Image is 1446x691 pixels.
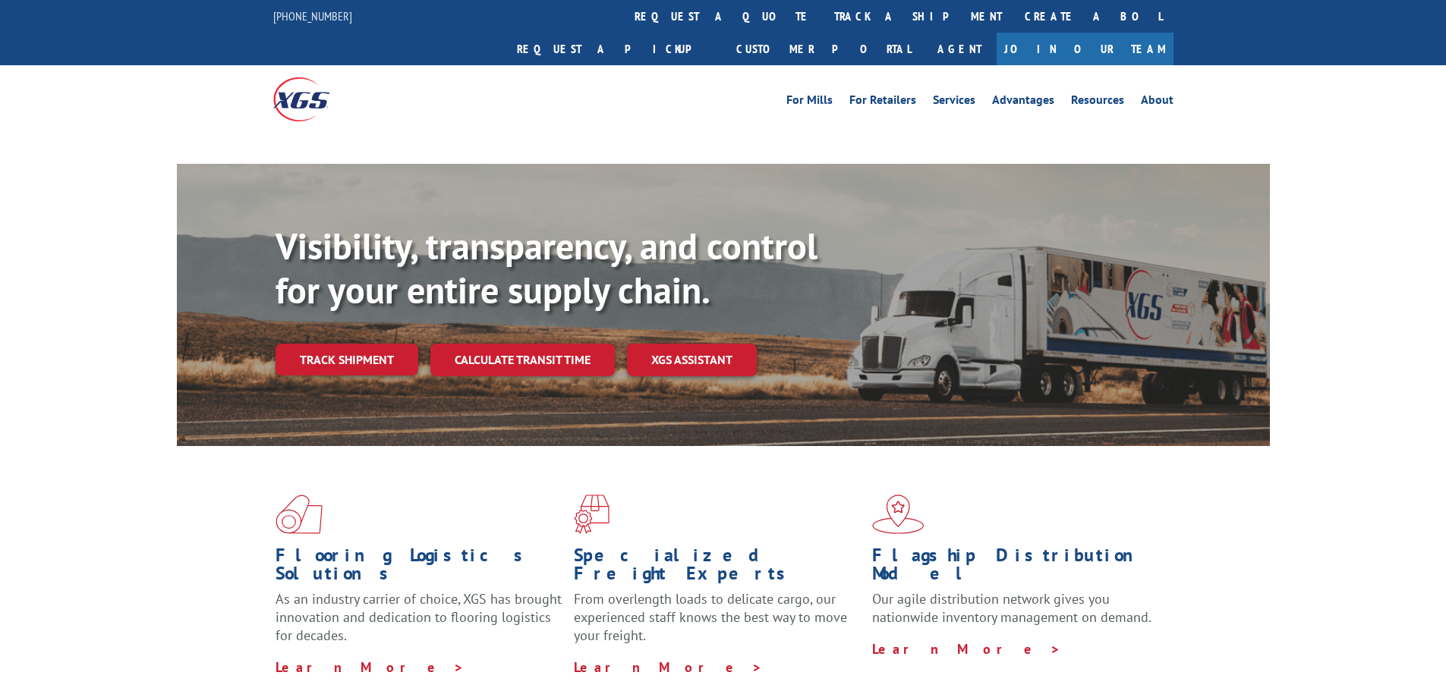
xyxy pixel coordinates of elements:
[276,590,562,644] span: As an industry carrier of choice, XGS has brought innovation and dedication to flooring logistics...
[506,33,725,65] a: Request a pickup
[276,658,465,676] a: Learn More >
[574,658,763,676] a: Learn More >
[1141,94,1173,111] a: About
[627,344,757,376] a: XGS ASSISTANT
[872,495,925,534] img: xgs-icon-flagship-distribution-model-red
[725,33,922,65] a: Customer Portal
[276,495,323,534] img: xgs-icon-total-supply-chain-intelligence-red
[574,546,861,590] h1: Specialized Freight Experts
[997,33,1173,65] a: Join Our Team
[992,94,1054,111] a: Advantages
[574,590,861,658] p: From overlength loads to delicate cargo, our experienced staff knows the best way to move your fr...
[273,8,352,24] a: [PHONE_NUMBER]
[1071,94,1124,111] a: Resources
[430,344,615,376] a: Calculate transit time
[786,94,833,111] a: For Mills
[849,94,916,111] a: For Retailers
[276,344,418,375] a: Track shipment
[933,94,975,111] a: Services
[574,495,610,534] img: xgs-icon-focused-on-flooring-red
[872,546,1159,590] h1: Flagship Distribution Model
[872,590,1151,626] span: Our agile distribution network gives you nationwide inventory management on demand.
[276,222,818,313] b: Visibility, transparency, and control for your entire supply chain.
[276,546,562,590] h1: Flooring Logistics Solutions
[872,640,1061,658] a: Learn More >
[922,33,997,65] a: Agent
